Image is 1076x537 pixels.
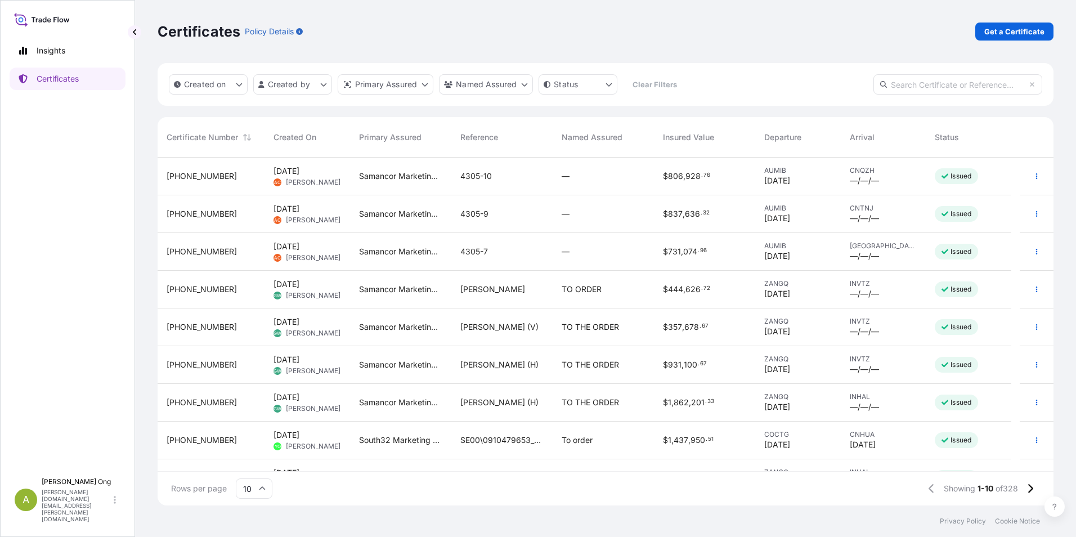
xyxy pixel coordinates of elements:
[167,435,237,446] span: [PHONE_NUMBER]
[274,467,299,478] span: [DATE]
[691,399,705,406] span: 201
[274,132,316,143] span: Created On
[698,249,700,253] span: .
[850,317,917,326] span: INVTZ
[684,323,699,331] span: 678
[359,171,442,182] span: Samancor Marketing Pte Ltd
[698,362,700,366] span: .
[685,172,701,180] span: 928
[286,442,340,451] span: [PERSON_NAME]
[764,288,790,299] span: [DATE]
[951,323,971,332] p: Issued
[668,248,681,256] span: 731
[274,165,299,177] span: [DATE]
[167,359,237,370] span: [PHONE_NUMBER]
[681,248,683,256] span: ,
[850,392,917,401] span: INHAL
[764,401,790,413] span: [DATE]
[274,392,299,403] span: [DATE]
[359,246,442,257] span: Samancor Marketing Pte Ltd
[359,435,442,446] span: South32 Marketing Pte Ltd
[705,400,707,404] span: .
[700,249,707,253] span: 96
[850,468,917,477] span: INHAL
[274,328,281,339] span: GW
[682,323,684,331] span: ,
[167,321,237,333] span: [PHONE_NUMBER]
[286,253,340,262] span: [PERSON_NAME]
[951,285,971,294] p: Issued
[995,517,1040,526] a: Cookie Notice
[683,285,685,293] span: ,
[663,436,668,444] span: $
[274,203,299,214] span: [DATE]
[688,436,691,444] span: ,
[685,285,701,293] span: 626
[707,400,714,404] span: 33
[562,208,570,220] span: —
[764,392,832,401] span: ZANGQ
[562,246,570,257] span: —
[274,290,281,301] span: GW
[274,252,281,263] span: AC
[668,172,683,180] span: 806
[37,45,65,56] p: Insights
[668,285,683,293] span: 444
[764,430,832,439] span: COCTG
[764,326,790,337] span: [DATE]
[460,435,544,446] span: SE00\0910479653_XiZang
[460,246,488,257] span: 4305-7
[42,489,111,522] p: [PERSON_NAME][DOMAIN_NAME][EMAIL_ADDRESS][PERSON_NAME][DOMAIN_NAME]
[633,79,677,90] p: Clear Filters
[663,248,668,256] span: $
[850,250,879,262] span: —/—/—
[23,494,29,505] span: A
[286,291,340,300] span: [PERSON_NAME]
[460,171,492,182] span: 4305-10
[37,73,79,84] p: Certificates
[539,74,617,95] button: certificateStatus Filter options
[850,204,917,213] span: CNTNJ
[158,23,240,41] p: Certificates
[671,399,674,406] span: ,
[764,166,832,175] span: AUMIB
[359,397,442,408] span: Samancor Marketing Pte Ltd
[184,79,226,90] p: Created on
[850,288,879,299] span: —/—/—
[274,354,299,365] span: [DATE]
[171,483,227,494] span: Rows per page
[850,213,879,224] span: —/—/—
[274,316,299,328] span: [DATE]
[951,398,971,407] p: Issued
[359,321,442,333] span: Samancor Marketing Pte Ltd
[338,74,433,95] button: distributor Filter options
[623,75,686,93] button: Clear Filters
[703,287,710,290] span: 72
[663,323,668,331] span: $
[764,250,790,262] span: [DATE]
[978,483,993,494] span: 1-10
[682,361,684,369] span: ,
[663,285,668,293] span: $
[460,284,525,295] span: [PERSON_NAME]
[850,326,879,337] span: —/—/—
[764,355,832,364] span: ZANGQ
[286,404,340,413] span: [PERSON_NAME]
[951,436,971,445] p: Issued
[674,436,688,444] span: 437
[996,483,1018,494] span: of 328
[359,284,442,295] span: Samancor Marketing Pte Ltd
[274,241,299,252] span: [DATE]
[274,365,281,377] span: GW
[562,284,602,295] span: TO ORDER
[286,216,340,225] span: [PERSON_NAME]
[951,209,971,218] p: Issued
[935,132,959,143] span: Status
[700,362,707,366] span: 67
[850,355,917,364] span: INVTZ
[701,173,703,177] span: .
[275,441,281,452] span: YO
[951,247,971,256] p: Issued
[286,329,340,338] span: [PERSON_NAME]
[850,175,879,186] span: —/—/—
